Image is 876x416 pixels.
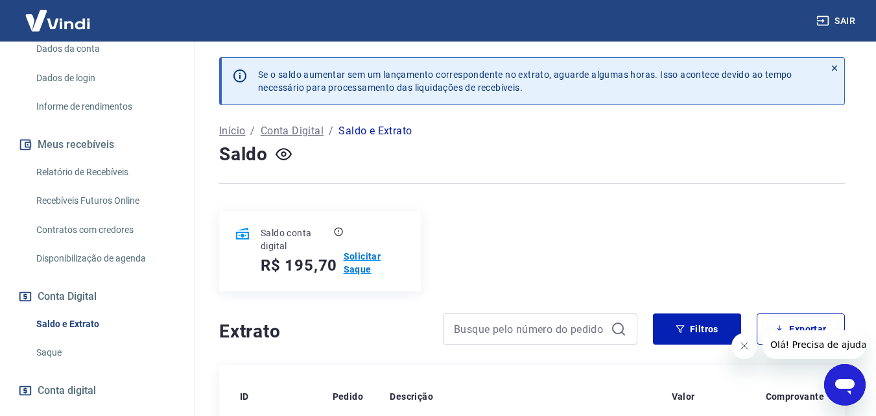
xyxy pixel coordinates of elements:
[240,390,249,403] p: ID
[672,390,695,403] p: Valor
[16,130,178,159] button: Meus recebíveis
[250,123,255,139] p: /
[219,123,245,139] a: Início
[31,245,178,272] a: Disponibilização de agenda
[219,319,427,345] h4: Extrato
[31,188,178,214] a: Recebíveis Futuros Online
[390,390,433,403] p: Descrição
[454,319,606,339] input: Busque pelo número do pedido
[8,9,109,19] span: Olá! Precisa de ajuda?
[329,123,333,139] p: /
[731,333,757,359] iframe: Fechar mensagem
[338,123,412,139] p: Saldo e Extrato
[766,390,824,403] p: Comprovante
[31,339,178,366] a: Saque
[31,159,178,186] a: Relatório de Recebíveis
[261,123,324,139] a: Conta Digital
[16,282,178,311] button: Conta Digital
[814,9,860,33] button: Sair
[16,376,178,405] a: Conta digital
[31,311,178,337] a: Saldo e Extrato
[38,382,96,400] span: Conta digital
[757,313,845,345] button: Exportar
[824,364,866,406] iframe: Botão para abrir a janela de mensagens
[653,313,741,345] button: Filtros
[31,93,178,120] a: Informe de rendimentos
[763,330,866,359] iframe: Mensagem da empresa
[31,217,178,243] a: Contratos com credores
[261,226,331,252] p: Saldo conta digital
[333,390,363,403] p: Pedido
[31,65,178,92] a: Dados de login
[261,255,337,276] h5: R$ 195,70
[219,141,268,167] h4: Saldo
[16,1,100,40] img: Vindi
[344,250,405,276] a: Solicitar Saque
[31,36,178,62] a: Dados da conta
[258,68,792,94] p: Se o saldo aumentar sem um lançamento correspondente no extrato, aguarde algumas horas. Isso acon...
